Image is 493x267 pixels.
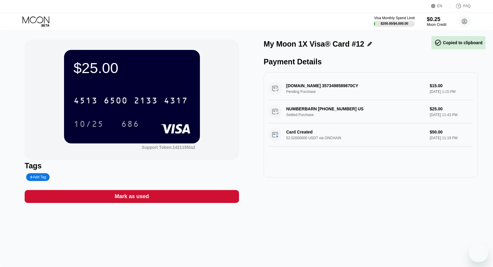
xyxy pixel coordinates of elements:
[427,23,446,27] div: Moon Credit
[121,120,139,130] div: 686
[69,116,108,131] div: 10/25
[434,39,482,46] div: Copied to clipboard
[264,57,478,66] div: Payment Details
[30,175,46,179] div: Add Tag
[374,16,415,20] div: Visa Monthly Spend Limit
[142,145,195,150] div: Support Token:142115fda2
[104,97,128,106] div: 6500
[434,39,442,46] span: 
[115,193,149,200] div: Mark as used
[142,145,195,150] div: Support Token: 142115fda2
[431,3,449,9] div: EN
[74,97,98,106] div: 4513
[74,120,104,130] div: 10/25
[70,93,191,108] div: 4513650021334317
[427,16,446,23] div: $0.25
[25,190,239,203] div: Mark as used
[264,40,364,48] div: My Moon 1X Visa® Card #12
[25,161,239,170] div: Tags
[117,116,144,131] div: 686
[74,60,190,76] div: $25.00
[463,4,470,8] div: FAQ
[164,97,188,106] div: 4317
[449,3,470,9] div: FAQ
[437,4,442,8] div: EN
[26,173,50,181] div: Add Tag
[374,16,415,27] div: Visa Monthly Spend Limit$200.00/$4,000.00
[469,243,488,262] iframe: Button to launch messaging window
[427,16,446,27] div: $0.25Moon Credit
[134,97,158,106] div: 2133
[381,22,408,25] div: $200.00 / $4,000.00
